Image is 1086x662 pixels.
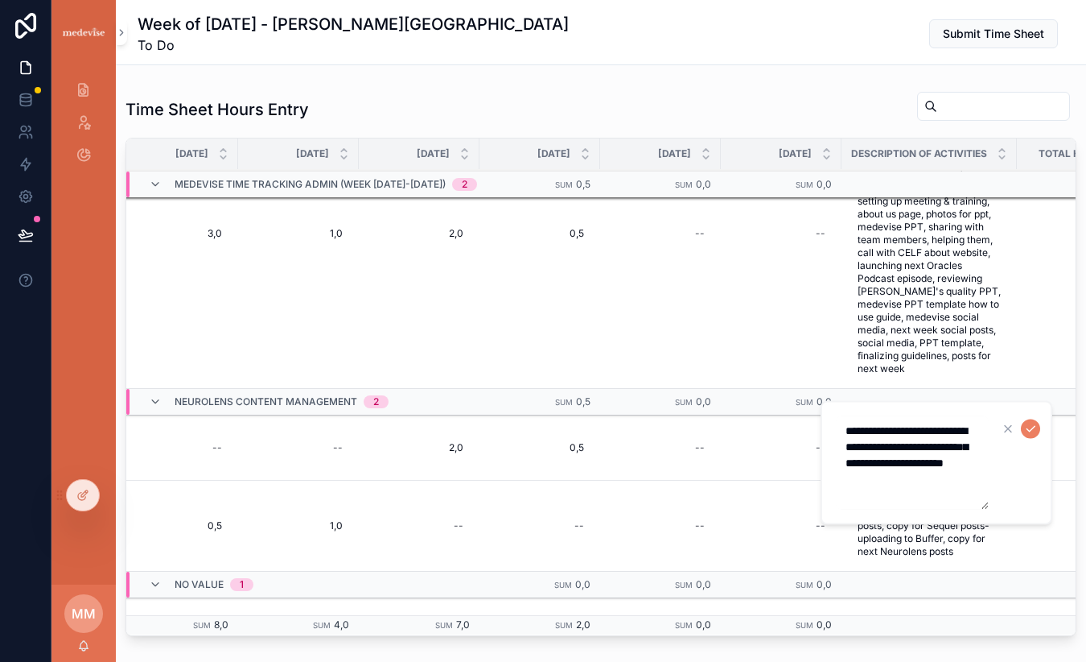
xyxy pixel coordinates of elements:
[554,581,572,590] small: Sum
[51,64,116,190] div: scrollable content
[695,519,705,532] div: --
[696,395,711,408] span: 0,0
[695,441,705,454] div: --
[796,398,813,407] small: Sum
[576,619,590,631] span: 2,0
[138,35,569,55] span: To Do
[796,180,813,189] small: Sum
[333,611,343,624] div: --
[175,395,357,408] span: Neurolens Content Management
[858,611,867,624] div: --
[254,519,343,532] span: 1,0
[695,611,705,624] div: --
[537,147,570,160] span: [DATE]
[816,227,825,240] div: --
[555,398,573,407] small: Sum
[72,604,96,623] span: MM
[696,178,711,190] span: 0,0
[816,441,825,454] div: --
[943,26,1044,42] span: Submit Time Sheet
[334,619,349,631] span: 4,0
[375,227,463,240] span: 2,0
[675,180,693,189] small: Sum
[496,441,584,454] span: 0,5
[313,621,331,630] small: Sum
[454,611,463,624] div: --
[254,227,343,240] span: 1,0
[816,611,825,624] div: --
[779,147,812,160] span: [DATE]
[454,519,463,532] div: --
[675,581,693,590] small: Sum
[817,578,832,590] span: 0,0
[817,619,832,631] span: 0,0
[675,398,693,407] small: Sum
[796,621,813,630] small: Sum
[858,92,1001,375] span: Creating new Medevise YouTube channel, Medevise weekly social posts, sending for [PERSON_NAME] re...
[212,611,222,624] div: --
[574,611,584,624] div: --
[456,619,470,631] span: 7,0
[575,578,590,590] span: 0,0
[214,619,228,631] span: 8,0
[175,178,446,191] span: Medevise Time Tracking ADMIN (week [DATE]-[DATE])
[576,178,590,190] span: 0,5
[929,19,1058,48] button: Submit Time Sheet
[435,621,453,630] small: Sum
[555,180,573,189] small: Sum
[375,441,463,454] span: 2,0
[134,227,222,240] span: 3,0
[696,619,711,631] span: 0,0
[193,621,211,630] small: Sum
[134,519,222,532] span: 0,5
[858,494,1001,558] span: planning weekly posts, creating clips, drafting copy, scheduling posts, copy for Sequel posts- up...
[576,395,590,408] span: 0,5
[462,178,467,191] div: 2
[373,395,379,408] div: 2
[817,395,832,408] span: 0,0
[816,519,825,532] div: --
[496,227,584,240] span: 0,5
[296,147,329,160] span: [DATE]
[175,147,208,160] span: [DATE]
[333,441,343,454] div: --
[138,13,569,35] h1: Week of [DATE] - [PERSON_NAME][GEOGRAPHIC_DATA]
[696,578,711,590] span: 0,0
[658,147,691,160] span: [DATE]
[796,581,813,590] small: Sum
[212,441,222,454] div: --
[555,621,573,630] small: Sum
[125,98,309,121] h1: Time Sheet Hours Entry
[675,621,693,630] small: Sum
[851,147,987,160] span: Description of Activities
[574,519,584,532] div: --
[695,227,705,240] div: --
[240,578,244,591] div: 1
[817,178,832,190] span: 0,0
[175,578,224,591] span: No value
[61,26,106,39] img: App logo
[417,147,450,160] span: [DATE]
